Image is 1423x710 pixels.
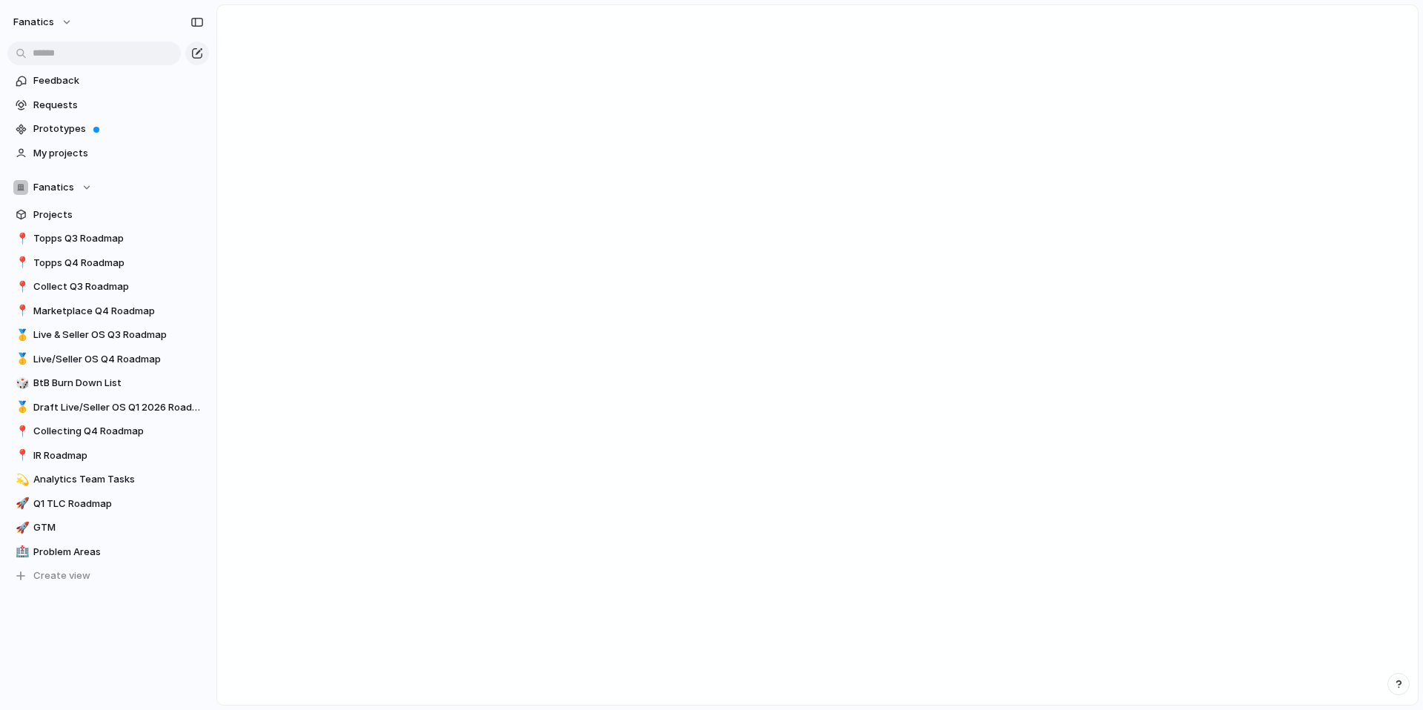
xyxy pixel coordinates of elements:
[33,400,204,415] span: Draft Live/Seller OS Q1 2026 Roadmap
[33,180,74,195] span: Fanatics
[16,254,26,271] div: 📍
[13,256,28,271] button: 📍
[33,545,204,560] span: Problem Areas
[13,400,28,415] button: 🥇
[33,497,204,511] span: Q1 TLC Roadmap
[16,279,26,296] div: 📍
[7,70,209,92] a: Feedback
[7,420,209,442] a: 📍Collecting Q4 Roadmap
[7,468,209,491] a: 💫Analytics Team Tasks
[33,73,204,88] span: Feedback
[7,372,209,394] a: 🎲BtB Burn Down List
[33,568,90,583] span: Create view
[13,448,28,463] button: 📍
[7,176,209,199] button: Fanatics
[7,541,209,563] a: 🏥Problem Areas
[13,15,54,30] span: fanatics
[33,279,204,294] span: Collect Q3 Roadmap
[7,324,209,346] a: 🥇Live & Seller OS Q3 Roadmap
[13,376,28,391] button: 🎲
[7,493,209,515] a: 🚀Q1 TLC Roadmap
[7,565,209,587] button: Create view
[7,348,209,371] a: 🥇Live/Seller OS Q4 Roadmap
[16,302,26,319] div: 📍
[7,142,209,165] a: My projects
[33,208,204,222] span: Projects
[33,231,204,246] span: Topps Q3 Roadmap
[7,397,209,419] a: 🥇Draft Live/Seller OS Q1 2026 Roadmap
[33,376,204,391] span: BtB Burn Down List
[13,231,28,246] button: 📍
[33,472,204,487] span: Analytics Team Tasks
[16,495,26,512] div: 🚀
[16,471,26,488] div: 💫
[16,327,26,344] div: 🥇
[16,351,26,368] div: 🥇
[7,300,209,322] a: 📍Marketplace Q4 Roadmap
[33,448,204,463] span: IR Roadmap
[33,424,204,439] span: Collecting Q4 Roadmap
[33,122,204,136] span: Prototypes
[33,520,204,535] span: GTM
[13,328,28,342] button: 🥇
[7,94,209,116] a: Requests
[33,304,204,319] span: Marketplace Q4 Roadmap
[16,543,26,560] div: 🏥
[7,204,209,226] a: Projects
[7,276,209,298] a: 📍Collect Q3 Roadmap
[7,228,209,250] a: 📍Topps Q3 Roadmap
[13,472,28,487] button: 💫
[7,118,209,140] a: Prototypes
[16,447,26,464] div: 📍
[13,304,28,319] button: 📍
[13,497,28,511] button: 🚀
[33,328,204,342] span: Live & Seller OS Q3 Roadmap
[7,517,209,539] a: 🚀GTM
[7,252,209,274] a: 📍Topps Q4 Roadmap
[13,545,28,560] button: 🏥
[13,279,28,294] button: 📍
[16,399,26,416] div: 🥇
[13,520,28,535] button: 🚀
[33,98,204,113] span: Requests
[33,146,204,161] span: My projects
[33,256,204,271] span: Topps Q4 Roadmap
[7,445,209,467] a: 📍IR Roadmap
[16,375,26,392] div: 🎲
[16,230,26,248] div: 📍
[33,352,204,367] span: Live/Seller OS Q4 Roadmap
[7,10,80,34] button: fanatics
[13,424,28,439] button: 📍
[13,352,28,367] button: 🥇
[16,520,26,537] div: 🚀
[16,423,26,440] div: 📍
